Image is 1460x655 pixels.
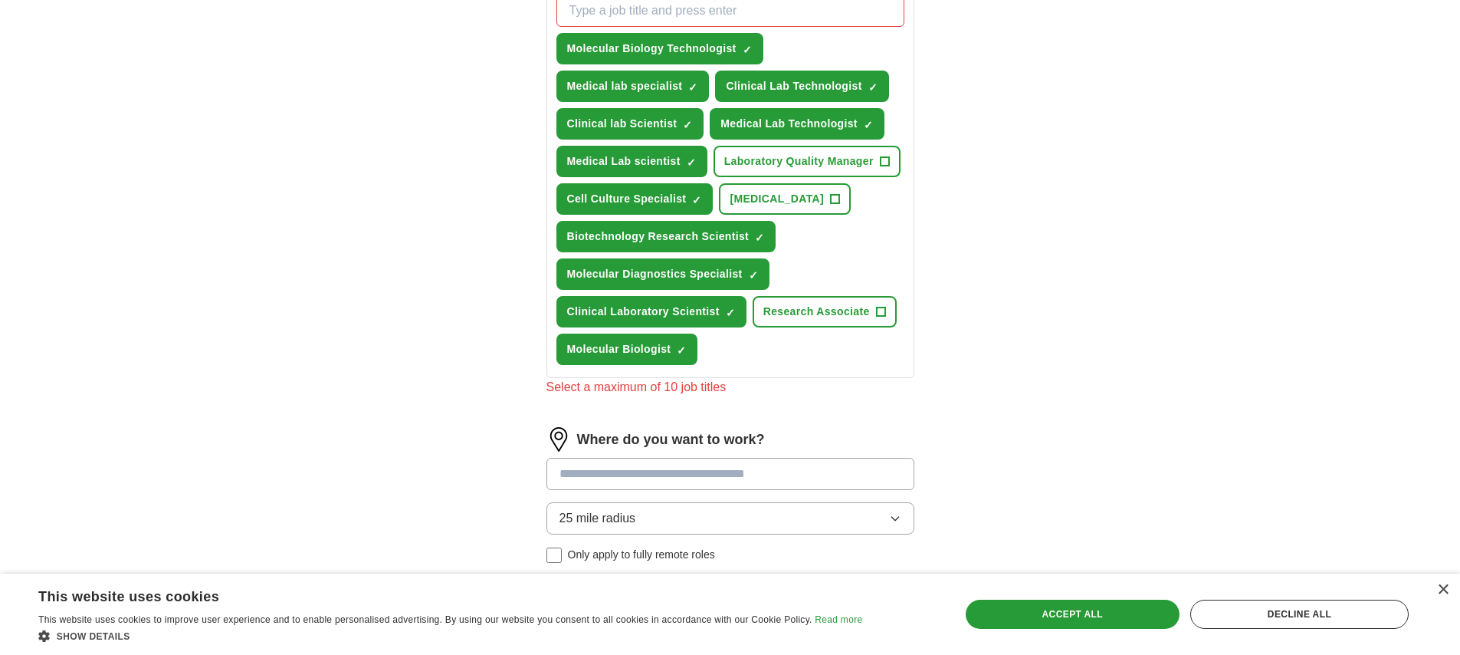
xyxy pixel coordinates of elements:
[546,427,571,452] img: location.png
[577,430,765,450] label: Where do you want to work?
[1190,600,1409,629] div: Decline all
[719,183,851,215] button: [MEDICAL_DATA]
[1437,584,1449,596] div: Close
[815,614,862,625] a: Read more, opens a new window
[567,78,683,94] span: Medical lab specialist
[567,266,743,282] span: Molecular Diagnostics Specialist
[556,146,707,177] button: Medical Lab scientist✓
[730,191,824,207] span: [MEDICAL_DATA]
[38,614,812,625] span: This website uses cookies to improve user experience and to enable personalised advertising. By u...
[688,81,697,94] span: ✓
[556,71,710,102] button: Medical lab specialist✓
[726,307,735,319] span: ✓
[546,548,562,563] input: Only apply to fully remote roles
[38,583,824,606] div: This website uses cookies
[556,296,746,327] button: Clinical Laboratory Scientist✓
[692,194,701,206] span: ✓
[556,183,714,215] button: Cell Culture Specialist✓
[753,296,897,327] button: Research Associate
[677,344,686,357] span: ✓
[567,304,720,320] span: Clinical Laboratory Scientist
[966,600,1179,629] div: Accept all
[687,156,696,169] span: ✓
[683,119,692,131] span: ✓
[749,269,758,281] span: ✓
[763,304,870,320] span: Research Associate
[567,229,750,245] span: Biotechnology Research Scientist
[546,502,914,535] button: 25 mile radius
[546,378,914,397] div: Select a maximum of 10 job titles
[868,81,878,94] span: ✓
[567,116,678,132] span: Clinical lab Scientist
[567,191,687,207] span: Cell Culture Specialist
[755,232,764,244] span: ✓
[567,341,671,357] span: Molecular Biologist
[559,509,636,528] span: 25 mile radius
[714,146,901,177] button: Laboratory Quality Manager
[743,44,752,56] span: ✓
[556,334,698,365] button: Molecular Biologist✓
[556,33,763,64] button: Molecular Biology Technologist✓
[726,78,861,94] span: Clinical Lab Technologist
[567,41,737,57] span: Molecular Biology Technologist
[556,108,704,140] button: Clinical lab Scientist✓
[57,631,130,642] span: Show details
[556,258,769,290] button: Molecular Diagnostics Specialist✓
[715,71,888,102] button: Clinical Lab Technologist✓
[568,547,715,563] span: Only apply to fully remote roles
[710,108,884,140] button: Medical Lab Technologist✓
[567,153,681,170] span: Medical Lab scientist
[556,221,776,252] button: Biotechnology Research Scientist✓
[38,628,862,643] div: Show details
[864,119,873,131] span: ✓
[724,153,874,170] span: Laboratory Quality Manager
[720,116,858,132] span: Medical Lab Technologist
